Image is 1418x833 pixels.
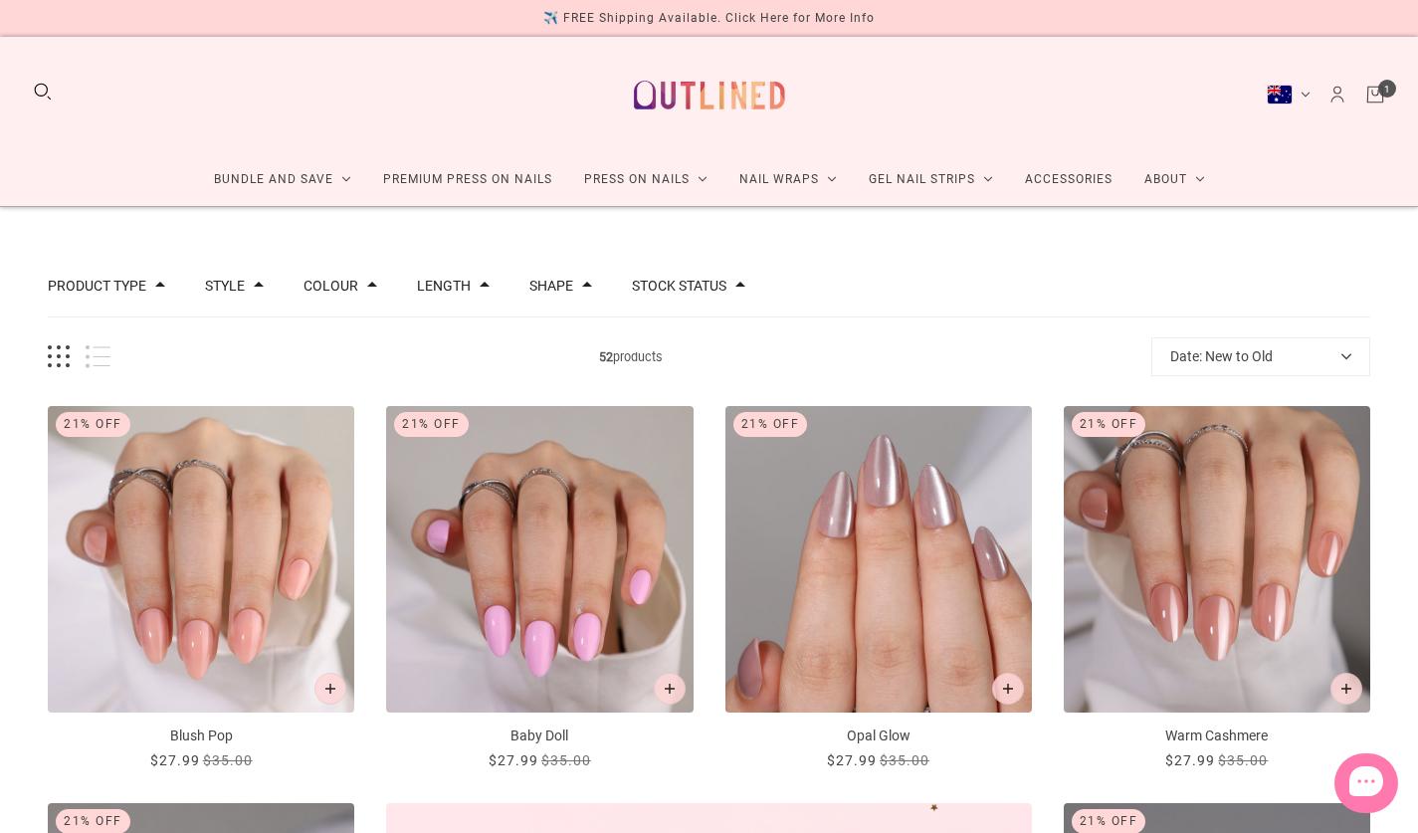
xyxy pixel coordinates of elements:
span: $27.99 [827,752,877,768]
a: Account [1326,84,1348,105]
button: Date: New to Old [1151,337,1370,376]
a: About [1128,153,1221,206]
span: $35.00 [1218,752,1268,768]
button: Add to cart [654,673,686,705]
button: Add to cart [314,673,346,705]
span: $35.00 [541,752,591,768]
p: Blush Pop [48,726,354,746]
p: Warm Cashmere [1064,726,1370,746]
div: 21% Off [394,412,469,437]
a: Gel Nail Strips [853,153,1009,206]
a: Blush Pop [48,406,354,771]
a: Premium Press On Nails [367,153,568,206]
button: Grid view [48,345,70,368]
div: 21% Off [1072,412,1146,437]
a: Warm Cashmere [1064,406,1370,771]
button: Filter by Colour [304,279,358,293]
button: Filter by Stock status [632,279,726,293]
a: Bundle and Save [198,153,367,206]
button: Search [32,81,54,103]
a: Nail Wraps [723,153,853,206]
span: $27.99 [1165,752,1215,768]
div: 21% Off [733,412,808,437]
a: Opal Glow [725,406,1032,771]
a: Cart [1364,84,1386,105]
button: List view [86,345,110,368]
b: 52 [599,349,613,364]
button: Filter by Product type [48,279,146,293]
p: Baby Doll [386,726,693,746]
button: Australia [1267,85,1311,104]
button: Filter by Style [205,279,245,293]
span: $35.00 [880,752,929,768]
a: Outlined [622,53,797,137]
span: $35.00 [203,752,253,768]
button: Add to cart [992,673,1024,705]
span: $27.99 [489,752,538,768]
span: products [110,346,1151,367]
button: Filter by Shape [529,279,573,293]
p: Opal Glow [725,726,1032,746]
div: ✈️ FREE Shipping Available. Click Here for More Info [543,8,875,29]
button: Filter by Length [417,279,471,293]
a: Accessories [1009,153,1128,206]
a: Press On Nails [568,153,723,206]
div: 21% Off [56,412,130,437]
a: Baby Doll [386,406,693,771]
span: $27.99 [150,752,200,768]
